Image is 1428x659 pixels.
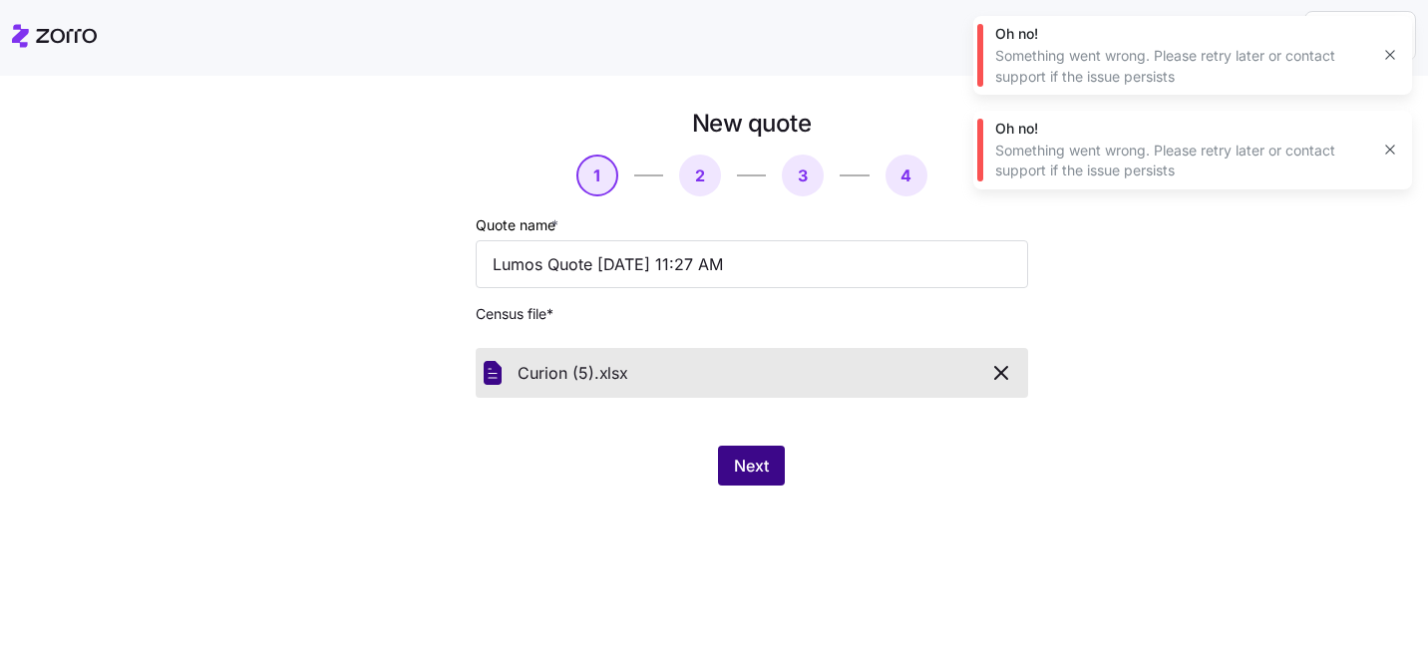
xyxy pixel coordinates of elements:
[599,361,628,386] span: xlsx
[476,214,562,236] label: Quote name
[734,454,769,478] span: Next
[692,108,812,139] h1: New quote
[995,141,1368,181] div: Something went wrong. Please retry later or contact support if the issue persists
[995,46,1368,87] div: Something went wrong. Please retry later or contact support if the issue persists
[476,304,1028,324] span: Census file *
[782,155,824,196] button: 3
[995,24,1368,44] div: Oh no!
[886,155,927,196] button: 4
[518,361,599,386] span: Curion (5).
[718,446,785,486] button: Next
[995,119,1368,139] div: Oh no!
[576,155,618,196] button: 1
[679,155,721,196] button: 2
[476,240,1028,288] input: Quote name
